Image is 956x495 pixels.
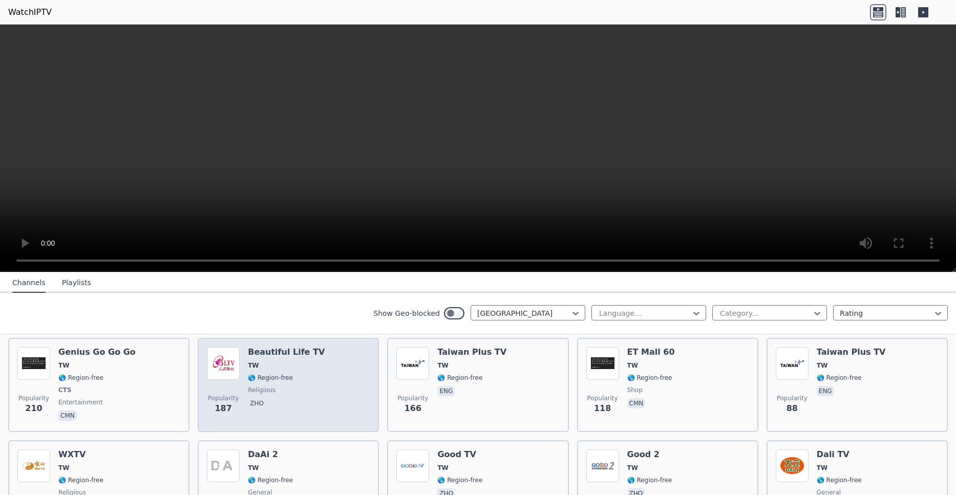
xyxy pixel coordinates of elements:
span: 🌎 Region-free [58,374,103,382]
span: 🌎 Region-free [58,476,103,484]
span: 210 [25,402,42,415]
span: 118 [594,402,611,415]
h6: Good 2 [627,449,672,460]
span: 🌎 Region-free [437,476,482,484]
a: WatchIPTV [8,6,52,18]
p: zho [248,398,266,408]
span: 187 [215,402,231,415]
p: cmn [627,398,646,408]
span: Popularity [208,394,239,402]
span: TW [58,361,69,370]
h6: Good TV [437,449,482,460]
label: Show Geo-blocked [373,308,440,318]
span: TW [437,361,448,370]
span: 🌎 Region-free [248,374,293,382]
span: entertainment [58,398,103,406]
span: TW [248,464,259,472]
span: TW [58,464,69,472]
span: TW [627,464,638,472]
span: shop [627,386,643,394]
span: TW [817,361,827,370]
span: religious [248,386,275,394]
img: Taiwan Plus TV [776,347,809,380]
img: WXTV [17,449,50,482]
p: eng [817,386,834,396]
span: 🌎 Region-free [817,476,862,484]
h6: Genius Go Go Go [58,347,136,357]
h6: ET Mall 60 [627,347,675,357]
img: ET Mall 60 [586,347,619,380]
span: TW [248,361,259,370]
img: Dali TV [776,449,809,482]
span: TW [817,464,827,472]
img: Beautiful Life TV [207,347,240,380]
span: Popularity [18,394,49,402]
h6: Taiwan Plus TV [817,347,886,357]
h6: WXTV [58,449,103,460]
p: cmn [58,411,77,421]
span: Popularity [777,394,808,402]
span: 🌎 Region-free [627,374,672,382]
span: TW [627,361,638,370]
h6: Beautiful Life TV [248,347,325,357]
img: Good 2 [586,449,619,482]
img: Good TV [396,449,429,482]
span: 166 [405,402,421,415]
span: 🌎 Region-free [817,374,862,382]
h6: Taiwan Plus TV [437,347,506,357]
img: Genius Go Go Go [17,347,50,380]
p: eng [437,386,455,396]
span: 🌎 Region-free [248,476,293,484]
span: 🌎 Region-free [437,374,482,382]
img: DaAi 2 [207,449,240,482]
span: Popularity [587,394,618,402]
span: 88 [787,402,798,415]
h6: DaAi 2 [248,449,293,460]
span: Popularity [397,394,428,402]
span: CTS [58,386,72,394]
span: TW [437,464,448,472]
span: 🌎 Region-free [627,476,672,484]
h6: Dali TV [817,449,862,460]
img: Taiwan Plus TV [396,347,429,380]
button: Channels [12,273,46,293]
button: Playlists [62,273,91,293]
